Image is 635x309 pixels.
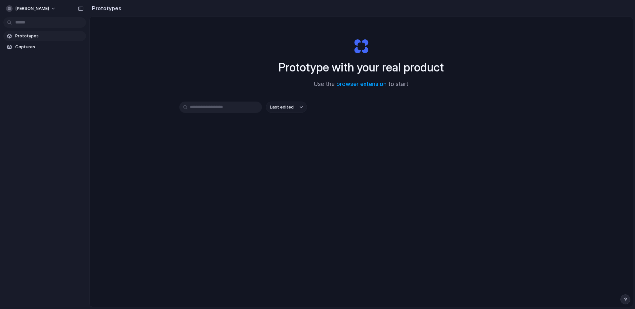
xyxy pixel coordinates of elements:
span: Use the to start [314,80,408,89]
a: browser extension [336,81,387,87]
a: Prototypes [3,31,86,41]
button: [PERSON_NAME] [3,3,59,14]
span: Prototypes [15,33,83,39]
span: Captures [15,44,83,50]
h1: Prototype with your real product [278,59,444,76]
button: Last edited [266,102,307,113]
a: Captures [3,42,86,52]
span: Last edited [270,104,294,110]
h2: Prototypes [89,4,121,12]
span: [PERSON_NAME] [15,5,49,12]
